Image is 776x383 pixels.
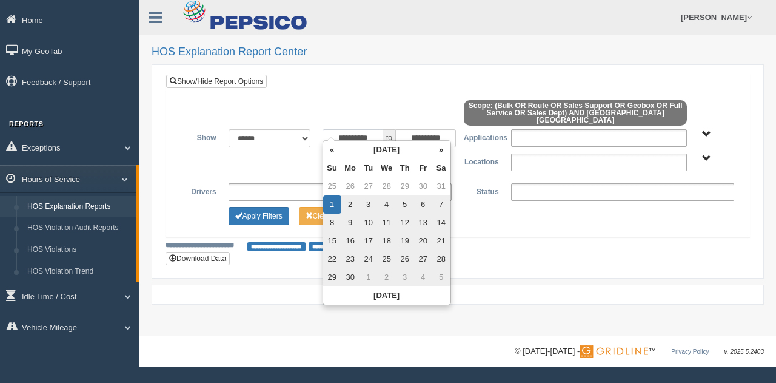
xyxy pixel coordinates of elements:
[323,159,341,177] th: Su
[458,154,505,168] label: Locations
[432,141,450,159] th: »
[432,159,450,177] th: Sa
[166,252,230,265] button: Download Data
[360,232,378,250] td: 17
[323,268,341,286] td: 29
[432,214,450,232] td: 14
[414,250,432,268] td: 27
[378,214,396,232] td: 11
[414,232,432,250] td: 20
[22,261,136,283] a: HOS Violation Trend
[22,239,136,261] a: HOS Violations
[383,129,395,147] span: to
[360,250,378,268] td: 24
[432,250,450,268] td: 28
[341,177,360,195] td: 26
[396,250,414,268] td: 26
[229,207,289,225] button: Change Filter Options
[458,183,505,198] label: Status
[515,345,764,358] div: © [DATE]-[DATE] - ™
[360,214,378,232] td: 10
[323,195,341,214] td: 1
[378,195,396,214] td: 4
[323,177,341,195] td: 25
[432,177,450,195] td: 31
[432,195,450,214] td: 7
[323,214,341,232] td: 8
[341,250,360,268] td: 23
[414,177,432,195] td: 30
[378,250,396,268] td: 25
[378,159,396,177] th: We
[360,177,378,195] td: 27
[396,214,414,232] td: 12
[22,217,136,239] a: HOS Violation Audit Reports
[323,250,341,268] td: 22
[341,268,360,286] td: 30
[341,232,360,250] td: 16
[175,129,222,144] label: Show
[464,100,687,126] span: Scope: (Bulk OR Route OR Sales Support OR Geobox OR Full Service OR Sales Dept) AND [GEOGRAPHIC_D...
[396,195,414,214] td: 5
[299,207,359,225] button: Change Filter Options
[341,141,432,159] th: [DATE]
[341,159,360,177] th: Mo
[458,129,505,144] label: Applications
[414,195,432,214] td: 6
[360,268,378,286] td: 1
[152,46,764,58] h2: HOS Explanation Report Center
[396,268,414,286] td: 3
[323,286,450,305] th: [DATE]
[414,214,432,232] td: 13
[378,177,396,195] td: 28
[341,214,360,232] td: 9
[396,159,414,177] th: Th
[432,232,450,250] td: 21
[432,268,450,286] td: 5
[175,183,222,198] label: Drivers
[396,177,414,195] td: 29
[378,232,396,250] td: 18
[414,159,432,177] th: Fr
[414,268,432,286] td: 4
[22,196,136,218] a: HOS Explanation Reports
[323,232,341,250] td: 15
[360,195,378,214] td: 3
[378,268,396,286] td: 2
[671,348,709,355] a: Privacy Policy
[360,159,378,177] th: Tu
[724,348,764,355] span: v. 2025.5.2403
[323,141,341,159] th: «
[166,75,267,88] a: Show/Hide Report Options
[341,195,360,214] td: 2
[580,345,648,358] img: Gridline
[396,232,414,250] td: 19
